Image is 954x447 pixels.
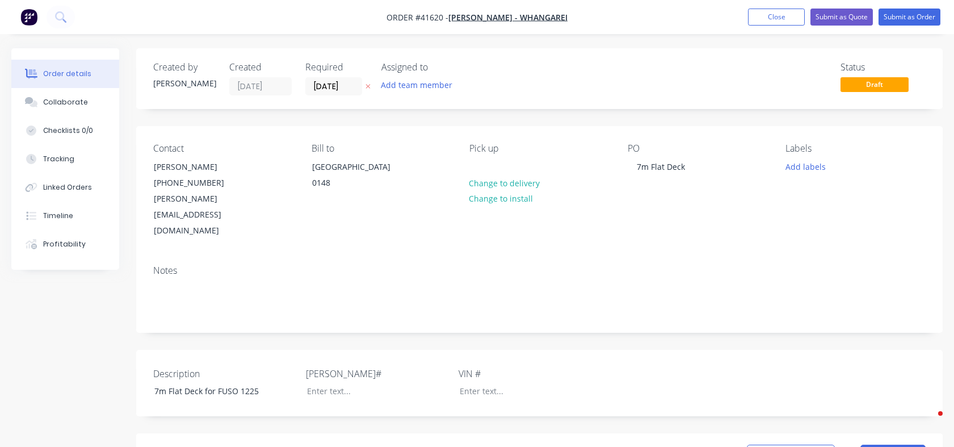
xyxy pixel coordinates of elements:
[11,173,119,202] button: Linked Orders
[779,158,831,174] button: Add labels
[11,116,119,145] button: Checklists 0/0
[229,62,292,73] div: Created
[144,158,258,239] div: [PERSON_NAME][PHONE_NUMBER][PERSON_NAME][EMAIL_ADDRESS][DOMAIN_NAME]
[840,62,926,73] div: Status
[11,230,119,258] button: Profitability
[43,97,88,107] div: Collaborate
[915,408,943,436] iframe: Intercom live chat
[20,9,37,26] img: Factory
[840,77,909,91] span: Draft
[628,158,694,175] div: 7m Flat Deck
[312,143,452,154] div: Bill to
[43,69,91,79] div: Order details
[153,77,216,89] div: [PERSON_NAME]
[748,9,805,26] button: Close
[11,60,119,88] button: Order details
[459,367,600,381] label: VIN #
[785,143,926,154] div: Labels
[628,143,768,154] div: PO
[43,154,74,164] div: Tracking
[312,159,406,175] div: [GEOGRAPHIC_DATA]
[11,202,119,230] button: Timeline
[306,367,448,381] label: [PERSON_NAME]#
[153,367,295,381] label: Description
[381,62,495,73] div: Assigned to
[153,62,216,73] div: Created by
[153,143,293,154] div: Contact
[43,182,92,193] div: Linked Orders
[448,12,568,23] a: [PERSON_NAME] - Whangarei
[11,145,119,173] button: Tracking
[43,126,93,136] div: Checklists 0/0
[312,175,406,191] div: 0148
[43,211,73,221] div: Timeline
[153,265,926,276] div: Notes
[381,77,459,93] button: Add team member
[154,159,248,175] div: [PERSON_NAME]
[463,175,546,190] button: Change to delivery
[302,158,416,195] div: [GEOGRAPHIC_DATA]0148
[386,12,448,23] span: Order #41620 -
[154,175,248,191] div: [PHONE_NUMBER]
[43,239,86,249] div: Profitability
[879,9,940,26] button: Submit as Order
[810,9,873,26] button: Submit as Quote
[305,62,368,73] div: Required
[145,383,287,399] div: 7m Flat Deck for FUSO 1225
[463,191,539,206] button: Change to install
[469,143,610,154] div: Pick up
[154,191,248,239] div: [PERSON_NAME][EMAIL_ADDRESS][DOMAIN_NAME]
[375,77,459,93] button: Add team member
[11,88,119,116] button: Collaborate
